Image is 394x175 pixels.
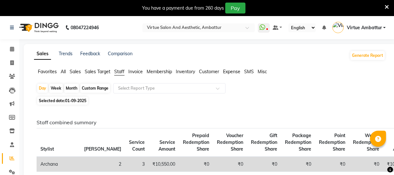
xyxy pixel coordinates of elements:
span: Stylist [40,146,54,152]
span: [PERSON_NAME] [84,146,121,152]
div: You have a payment due from 260 days [142,5,224,12]
span: Customer [199,69,219,74]
td: Archana [37,157,80,172]
td: ₹0 [281,157,315,172]
div: Month [64,84,79,93]
span: Service Count [129,139,145,152]
div: Custom Range [80,84,110,93]
span: Sales Target [85,69,110,74]
a: Sales [34,48,51,60]
span: All [61,69,66,74]
a: Trends [59,51,73,57]
td: ₹0 [179,157,213,172]
span: Staff [114,69,124,74]
td: ₹10,550.00 [149,157,179,172]
td: 2 [80,157,125,172]
a: Comparison [108,51,133,57]
b: 08047224946 [71,19,99,37]
span: SMS [244,69,254,74]
span: Inventory [176,69,195,74]
span: Point Redemption Share [319,133,345,152]
td: ₹0 [349,157,383,172]
button: Generate Report [350,51,385,60]
span: Selected date: [37,97,88,105]
span: Expense [223,69,240,74]
span: Wallet Redemption Share [353,133,379,152]
span: Sales [70,69,81,74]
span: Voucher Redemption Share [217,133,243,152]
img: logo [16,19,60,37]
span: Membership [147,69,172,74]
span: 01-09-2025 [65,98,86,103]
iframe: chat widget [367,149,388,169]
td: ₹0 [315,157,349,172]
td: ₹0 [247,157,281,172]
h6: Staff combined summary [37,119,380,126]
span: Misc [258,69,267,74]
span: Package Redemption Share [285,133,311,152]
span: Service Amount [158,139,175,152]
td: 3 [125,157,149,172]
span: Favorites [38,69,57,74]
td: ₹0 [213,157,247,172]
a: Feedback [80,51,100,57]
span: Gift Redemption Share [251,133,277,152]
span: Invoice [128,69,143,74]
div: Week [49,84,63,93]
span: Virtue Ambattur [347,24,382,31]
span: Prepaid Redemption Share [183,133,209,152]
button: Pay [225,3,245,13]
img: Virtue Ambattur [332,22,344,33]
div: Day [37,84,48,93]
